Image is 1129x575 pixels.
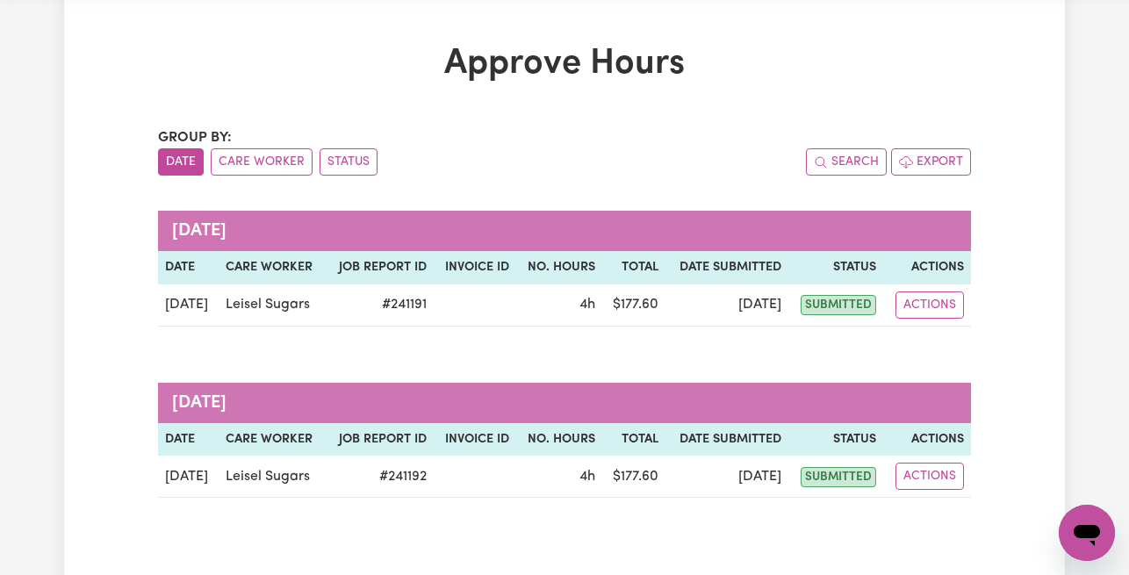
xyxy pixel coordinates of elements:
td: [DATE] [665,456,788,498]
th: Status [788,423,883,456]
td: [DATE] [665,284,788,327]
th: Job Report ID [326,423,434,456]
th: Date [158,251,219,284]
span: 4 hours [579,298,595,312]
td: Leisel Sugars [219,456,326,498]
caption: [DATE] [158,211,971,251]
button: Actions [895,291,964,319]
th: No. Hours [516,423,603,456]
td: # 241192 [326,456,434,498]
th: Total [602,251,665,284]
td: $ 177.60 [602,456,665,498]
span: submitted [801,467,876,487]
button: Search [806,148,887,176]
button: sort invoices by paid status [320,148,378,176]
th: Date Submitted [665,423,788,456]
td: Leisel Sugars [219,284,326,327]
th: Job Report ID [326,251,434,284]
button: Export [891,148,971,176]
th: No. Hours [516,251,603,284]
iframe: Button to launch messaging window [1059,505,1115,561]
span: submitted [801,295,876,315]
td: [DATE] [158,284,219,327]
td: $ 177.60 [602,284,665,327]
th: Status [788,251,883,284]
th: Care worker [219,423,326,456]
td: [DATE] [158,456,219,498]
th: Care worker [219,251,326,284]
th: Actions [883,251,971,284]
td: # 241191 [326,284,434,327]
caption: [DATE] [158,383,971,423]
th: Actions [883,423,971,456]
th: Total [602,423,665,456]
th: Invoice ID [434,251,516,284]
th: Invoice ID [434,423,516,456]
h1: Approve Hours [158,43,971,85]
th: Date Submitted [665,251,788,284]
span: 4 hours [579,470,595,484]
button: Actions [895,463,964,490]
th: Date [158,423,219,456]
button: sort invoices by care worker [211,148,313,176]
span: Group by: [158,131,232,145]
button: sort invoices by date [158,148,204,176]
